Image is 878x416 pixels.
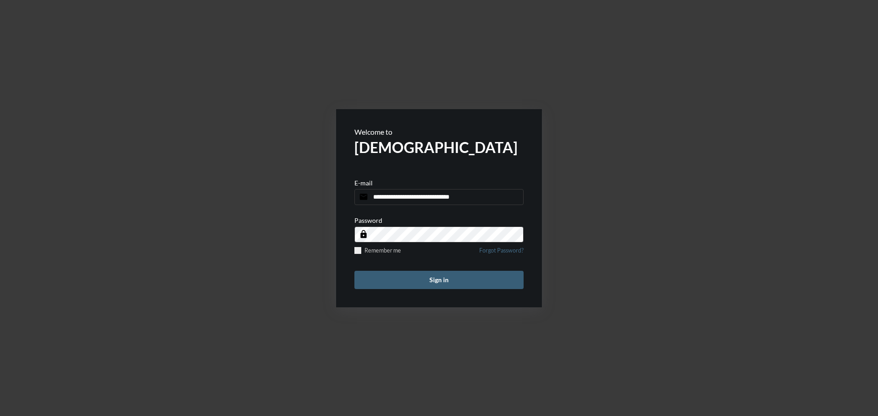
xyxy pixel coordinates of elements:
[354,271,524,289] button: Sign in
[354,179,373,187] p: E-mail
[354,138,524,156] h2: [DEMOGRAPHIC_DATA]
[354,247,401,254] label: Remember me
[354,216,382,224] p: Password
[479,247,524,259] a: Forgot Password?
[354,127,524,136] p: Welcome to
